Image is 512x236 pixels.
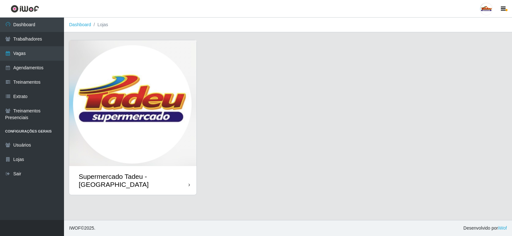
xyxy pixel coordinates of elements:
[64,18,512,32] nav: breadcrumb
[69,22,91,27] a: Dashboard
[79,172,188,188] div: Supermercado Tadeu - [GEOGRAPHIC_DATA]
[69,225,81,231] span: IWOF
[69,40,196,195] a: Supermercado Tadeu - [GEOGRAPHIC_DATA]
[69,225,95,232] span: © 2025 .
[463,225,507,232] span: Desenvolvido por
[498,225,507,231] a: iWof
[69,40,196,166] img: cardImg
[91,21,108,28] li: Lojas
[11,5,39,13] img: CoreUI Logo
